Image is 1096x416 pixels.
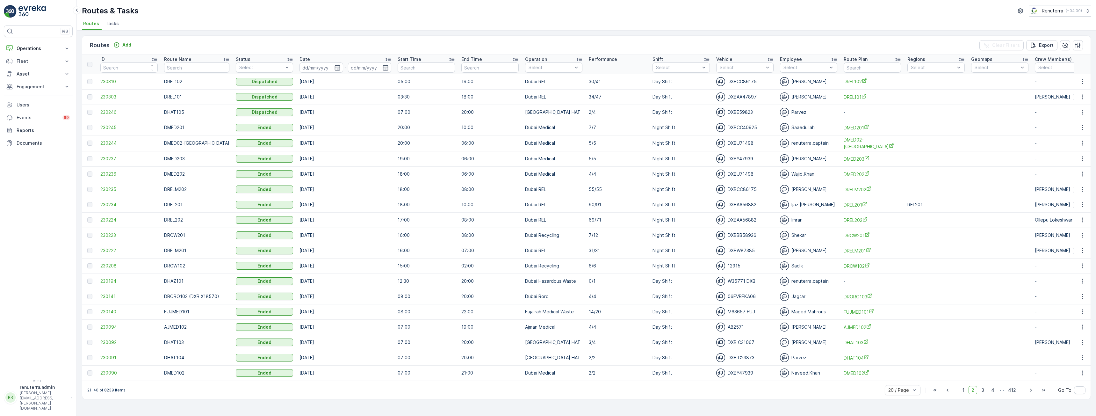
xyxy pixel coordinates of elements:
[100,217,158,223] a: 230224
[780,261,789,270] img: svg%3e
[296,335,394,350] td: [DATE]
[398,109,455,115] p: 07:00
[20,390,68,411] p: [PERSON_NAME][EMAIL_ADDRESS][PERSON_NAME][DOMAIN_NAME]
[780,77,837,86] div: [PERSON_NAME]
[296,135,394,151] td: [DATE]
[100,339,158,346] span: 230092
[780,231,789,240] img: svg%3e
[100,201,158,208] a: 230234
[100,354,158,361] a: 230091
[716,261,725,270] img: svg%3e
[525,140,582,146] p: Dubai Medical
[257,217,271,223] p: Ended
[17,127,70,134] p: Reports
[122,42,131,48] p: Add
[257,140,271,146] p: Ended
[653,94,710,100] p: Day Shift
[844,339,901,346] span: DHAT103
[716,108,725,117] img: svg%3e
[18,5,46,18] img: logo_light-DOdMpM7g.png
[780,277,789,286] img: svg%3e
[589,140,646,146] p: 5/5
[296,197,394,212] td: [DATE]
[100,78,158,85] span: 230310
[100,293,158,300] span: 230141
[716,123,725,132] img: svg%3e
[716,353,725,362] img: svg%3e
[844,78,901,85] a: DREL102
[716,246,725,255] img: svg%3e
[100,309,158,315] a: 230140
[164,140,229,146] p: DMED02-[GEOGRAPHIC_DATA]
[296,243,394,258] td: [DATE]
[236,78,293,85] button: Dispatched
[716,231,725,240] img: svg%3e
[780,170,789,179] img: svg%3e
[100,247,158,254] a: 230222
[17,45,60,52] p: Operations
[844,324,901,331] a: AJMED102
[257,324,271,330] p: Ended
[257,171,271,177] p: Ended
[100,156,158,162] a: 230237
[716,277,725,286] img: svg%3e
[1029,7,1039,14] img: Screenshot_2024-07-26_at_13.33.01.png
[252,94,278,100] p: Dispatched
[969,386,977,394] span: 2
[716,56,732,62] p: Vehicle
[780,154,837,163] div: [PERSON_NAME]
[296,120,394,135] td: [DATE]
[1035,94,1070,100] p: [PERSON_NAME]
[844,293,901,300] a: DRORO103
[100,124,158,131] a: 230245
[236,93,293,101] button: Dispatched
[780,246,789,255] img: svg%3e
[164,62,229,73] input: Search
[780,77,789,86] img: svg%3e
[296,89,394,105] td: [DATE]
[5,392,16,403] div: RR
[4,99,73,111] a: Users
[1042,8,1063,14] p: Renuterra
[844,94,901,100] a: DREL101
[4,111,73,124] a: Events99
[525,109,582,115] p: [GEOGRAPHIC_DATA] HAT
[4,42,73,55] button: Operations
[1029,5,1091,17] button: Renuterra(+04:00)
[257,232,271,238] p: Ended
[257,247,271,254] p: Ended
[398,78,455,85] p: 05:00
[296,274,394,289] td: [DATE]
[100,263,158,269] span: 230208
[780,56,802,62] p: Employee
[716,369,725,377] img: svg%3e
[780,92,837,101] div: [PERSON_NAME]
[100,186,158,193] a: 230235
[1035,109,1092,115] p: -
[844,201,901,208] span: DREL201
[1035,124,1092,131] p: -
[100,94,158,100] a: 230303
[461,78,519,85] p: 19:00
[844,309,901,315] a: FUJMED101
[296,228,394,243] td: [DATE]
[83,20,99,27] span: Routes
[716,154,725,163] img: svg%3e
[236,155,293,163] button: Ended
[17,102,70,108] p: Users
[296,74,394,89] td: [DATE]
[716,123,774,132] div: DXBCC40925
[257,156,271,162] p: Ended
[87,110,92,115] div: Toggle Row Selected
[100,62,158,73] input: Search
[257,186,271,193] p: Ended
[653,56,663,62] p: Shift
[257,309,271,315] p: Ended
[589,78,646,85] p: 30/41
[844,156,901,162] a: DMED203
[398,62,455,73] input: Search
[1039,42,1054,48] p: Export
[844,370,901,376] a: DMED102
